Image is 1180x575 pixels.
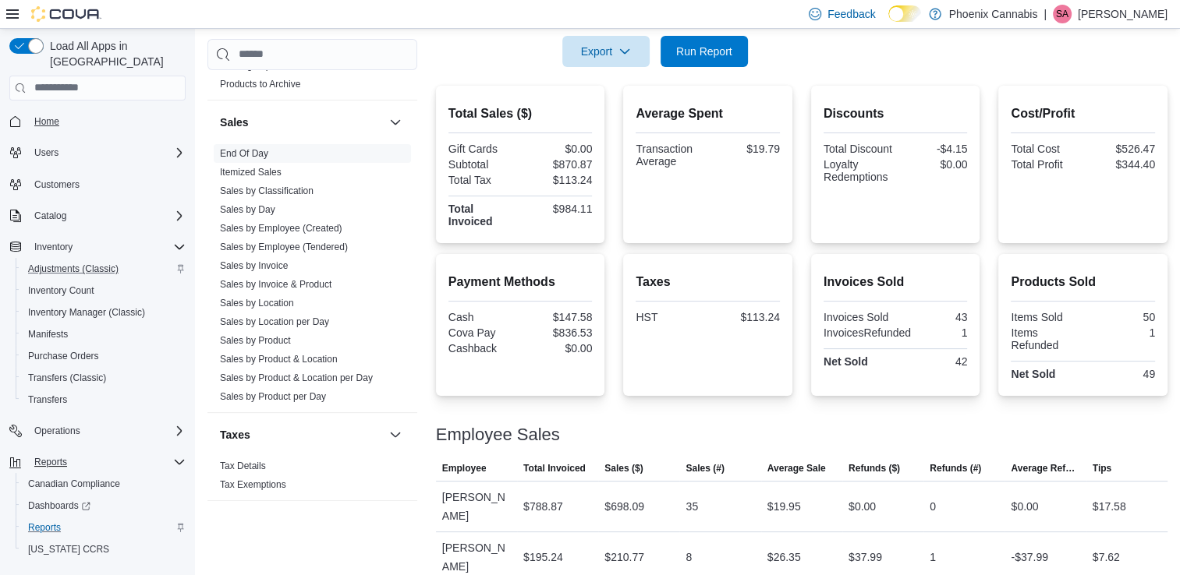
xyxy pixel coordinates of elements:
[220,479,286,490] a: Tax Exemptions
[22,496,97,515] a: Dashboards
[22,347,186,365] span: Purchase Orders
[523,174,592,186] div: $113.24
[220,316,329,328] span: Sales by Location per Day
[1011,548,1047,566] div: -$37.99
[22,518,186,537] span: Reports
[220,478,286,491] span: Tax Exemptions
[1011,497,1038,516] div: $0.00
[220,223,342,234] a: Sales by Employee (Created)
[16,517,192,538] button: Reports
[220,185,314,196] a: Sales by Classification
[917,326,967,339] div: 1
[824,273,968,291] h2: Invoices Sold
[1086,368,1155,380] div: 49
[28,453,73,471] button: Reports
[44,38,186,69] span: Load All Apps in [GEOGRAPHIC_DATA]
[28,143,186,162] span: Users
[1093,548,1120,566] div: $7.62
[22,390,186,409] span: Transfers
[220,242,348,252] a: Sales by Employee (Tendered)
[523,462,586,474] span: Total Invoiced
[220,260,288,271] a: Sales by Invoice
[220,115,383,130] button: Sales
[16,538,192,560] button: [US_STATE] CCRS
[28,238,79,256] button: Inventory
[22,540,186,559] span: Washington CCRS
[888,22,889,23] span: Dark Mode
[220,427,250,443] h3: Taxes
[220,204,275,215] a: Sales by Day
[1011,368,1055,380] strong: Net Sold
[1011,104,1155,123] h2: Cost/Profit
[1086,326,1155,339] div: 1
[220,278,331,291] span: Sales by Invoice & Product
[3,173,192,196] button: Customers
[888,5,921,22] input: Dark Mode
[22,325,74,344] a: Manifests
[220,279,331,290] a: Sales by Invoice & Product
[220,185,314,197] span: Sales by Classification
[16,367,192,389] button: Transfers (Classic)
[16,345,192,367] button: Purchase Orders
[16,280,192,302] button: Inventory Count
[849,462,900,474] span: Refunds ($)
[686,497,698,516] div: 35
[1011,311,1079,323] div: Items Sold
[22,474,186,493] span: Canadian Compliance
[1011,462,1079,474] span: Average Refund
[220,147,268,160] span: End Of Day
[1011,158,1079,171] div: Total Profit
[661,36,748,67] button: Run Report
[220,354,338,365] a: Sales by Product & Location
[28,328,68,340] span: Manifests
[3,110,192,132] button: Home
[220,298,294,309] a: Sales by Location
[220,334,291,347] span: Sales by Product
[1011,143,1079,155] div: Total Cost
[448,174,517,186] div: Total Tax
[220,203,275,216] span: Sales by Day
[3,205,192,227] button: Catalog
[220,427,383,443] button: Taxes
[3,142,192,164] button: Users
[28,284,94,297] span: Inventory Count
[1086,143,1155,155] div: $526.47
[1053,5,1072,23] div: Sam Abdallah
[28,306,145,319] span: Inventory Manager (Classic)
[34,146,58,159] span: Users
[34,425,80,437] span: Operations
[898,311,967,323] div: 43
[22,259,125,278] a: Adjustments (Classic)
[34,456,67,468] span: Reports
[824,158,892,183] div: Loyalty Redemptions
[386,113,405,132] button: Sales
[28,175,86,194] a: Customers
[28,372,106,384] span: Transfers (Classic)
[523,158,592,171] div: $870.87
[22,474,126,493] a: Canadian Compliance
[220,166,282,178] span: Itemized Sales
[711,311,780,323] div: $113.24
[849,548,882,566] div: $37.99
[28,453,186,471] span: Reports
[1078,5,1168,23] p: [PERSON_NAME]
[16,389,192,411] button: Transfers
[767,462,826,474] span: Average Sale
[220,353,338,365] span: Sales by Product & Location
[636,311,704,323] div: HST
[220,148,268,159] a: End Of Day
[448,104,593,123] h2: Total Sales ($)
[1086,158,1155,171] div: $344.40
[28,478,120,490] span: Canadian Compliance
[28,422,87,440] button: Operations
[34,241,73,253] span: Inventory
[220,259,288,272] span: Sales by Invoice
[207,457,417,500] div: Taxes
[22,369,186,387] span: Transfers (Classic)
[16,323,192,345] button: Manifests
[31,6,101,22] img: Cova
[604,462,643,474] span: Sales ($)
[22,518,67,537] a: Reports
[34,210,66,222] span: Catalog
[386,425,405,444] button: Taxes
